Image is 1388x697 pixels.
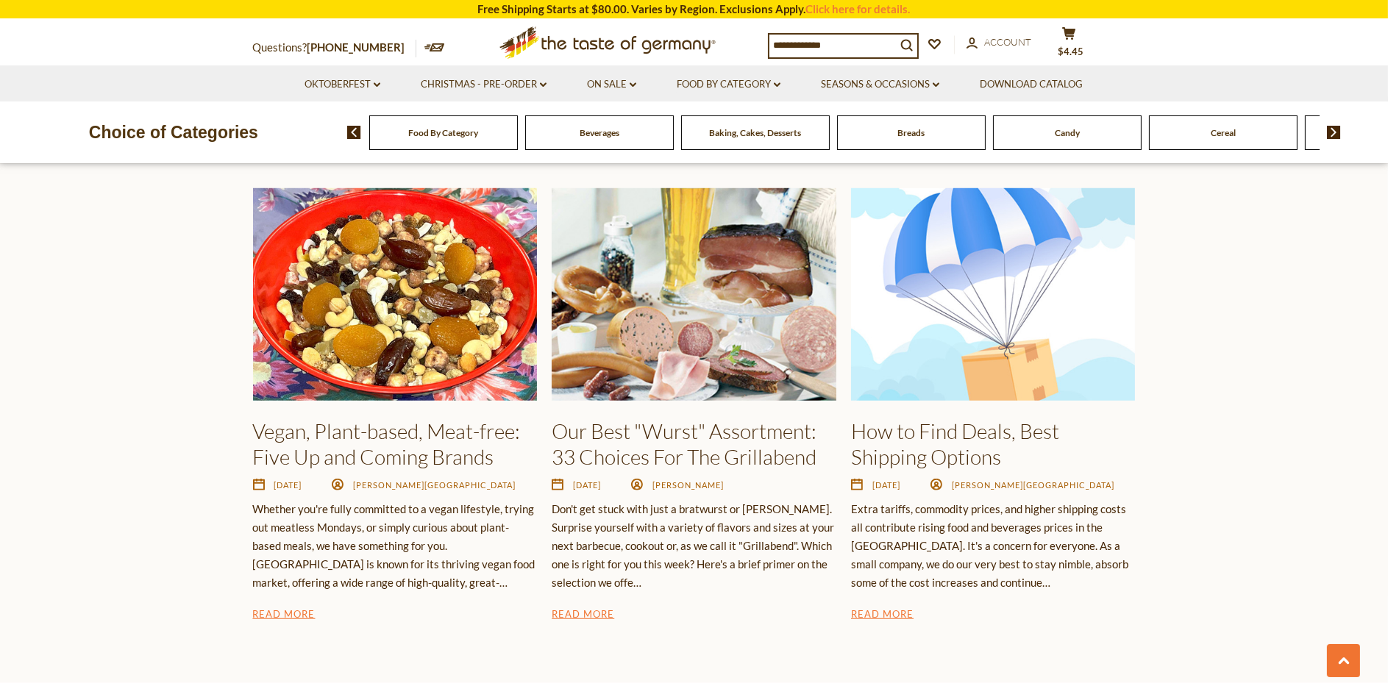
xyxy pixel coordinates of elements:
[851,607,914,624] a: Read More
[1211,127,1236,138] a: Cereal
[347,126,361,139] img: previous arrow
[421,76,547,93] a: Christmas - PRE-ORDER
[552,188,836,401] img: Our Best "Wurst" Assortment: 33 Choices For The Grillabend
[253,38,416,57] p: Questions?
[872,480,900,490] time: [DATE]
[897,127,925,138] a: Breads
[851,418,1059,469] a: How to Find Deals, Best Shipping Options
[274,480,302,490] time: [DATE]
[253,188,537,401] img: Vegan, Plant-based, Meat-free: Five Up and Coming Brands
[980,76,1083,93] a: Download Catalog
[1327,126,1341,139] img: next arrow
[573,480,601,490] time: [DATE]
[821,76,939,93] a: Seasons & Occasions
[709,127,801,138] a: Baking, Cakes, Desserts
[587,76,636,93] a: On Sale
[1058,46,1083,57] span: $4.45
[552,500,836,592] div: Don't get stuck with just a bratwurst or [PERSON_NAME]. Surprise yourself with a variety of flavo...
[1055,127,1080,138] a: Candy
[985,36,1032,48] span: Account
[253,418,521,469] a: Vegan, Plant-based, Meat-free: Five Up and Coming Brands
[806,2,911,15] a: Click here for details.
[307,40,405,54] a: [PHONE_NUMBER]
[1047,26,1092,63] button: $4.45
[253,500,537,592] div: Whether you're fully committed to a vegan lifestyle, trying out meatless Mondays, or simply curio...
[677,76,780,93] a: Food By Category
[552,607,614,624] a: Read More
[580,127,619,138] a: Beverages
[967,35,1032,51] a: Account
[952,480,1114,490] span: [PERSON_NAME][GEOGRAPHIC_DATA]
[652,480,724,490] span: [PERSON_NAME]
[851,188,1135,401] img: How to Find Deals, Best Shipping Options
[851,500,1135,592] div: Extra tariffs, commodity prices, and higher shipping costs all contribute rising food and beverag...
[305,76,380,93] a: Oktoberfest
[253,607,316,624] a: Read More
[353,480,516,490] span: [PERSON_NAME][GEOGRAPHIC_DATA]
[408,127,478,138] a: Food By Category
[552,418,816,469] a: Our Best "Wurst" Assortment: 33 Choices For The Grillabend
